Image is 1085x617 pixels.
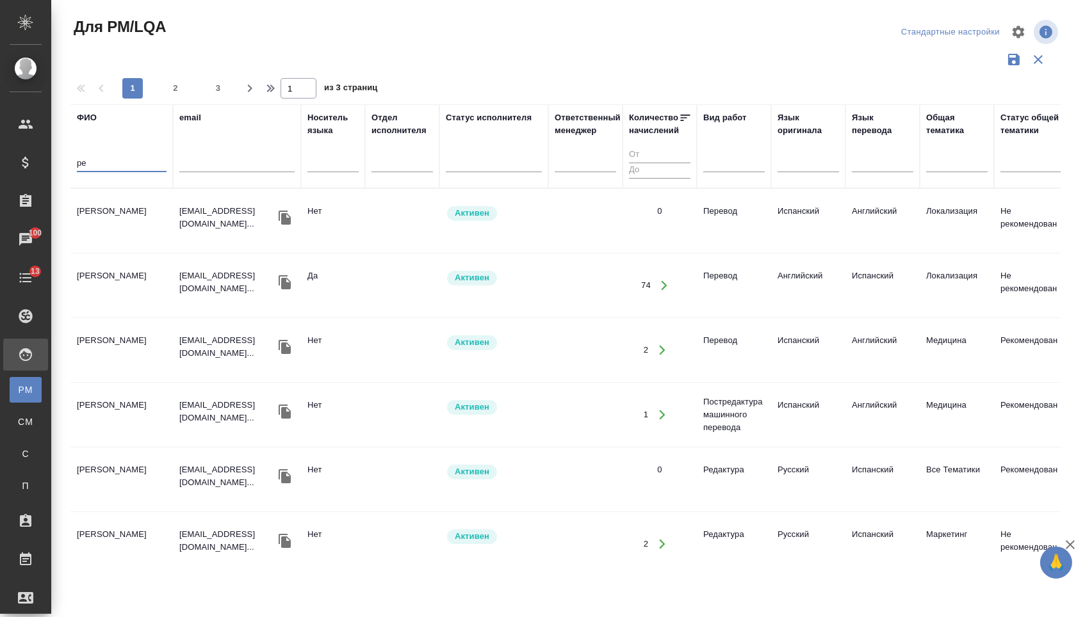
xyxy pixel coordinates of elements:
div: split button [898,22,1003,42]
p: Активен [455,465,489,478]
td: Испанский [845,522,920,566]
div: Отдел исполнителя [371,111,433,137]
td: [PERSON_NAME] [70,263,173,308]
div: 0 [657,463,662,476]
span: С [16,447,35,460]
td: Постредактура машинного перевода [697,389,771,440]
button: 2 [165,78,186,99]
button: Открыть работы [649,337,675,364]
td: Перевод [697,328,771,373]
a: PM [10,377,42,403]
td: Испанский [771,328,845,373]
p: [EMAIL_ADDRESS][DOMAIN_NAME]... [179,269,275,295]
a: С [10,441,42,467]
td: Русский [771,522,845,566]
p: Активен [455,271,489,284]
td: Нет [301,328,365,373]
div: Носитель языка [307,111,359,137]
td: Английский [845,392,920,437]
div: Язык оригинала [778,111,839,137]
p: Активен [455,530,489,543]
button: Скопировать [275,208,295,227]
a: 100 [3,223,48,255]
button: 3 [208,78,229,99]
span: CM [16,415,35,428]
button: Скопировать [275,337,295,357]
td: Английский [771,263,845,308]
td: Испанский [845,263,920,308]
div: Количество начислений [629,111,679,137]
td: Не рекомендован [994,263,1068,308]
div: Рядовой исполнитель: назначай с учетом рейтинга [446,269,542,287]
button: Открыть работы [649,402,675,428]
button: Скопировать [275,402,295,421]
p: [EMAIL_ADDRESS][DOMAIN_NAME]... [179,399,275,424]
span: 100 [21,227,50,239]
td: Рекомендован [994,328,1068,373]
td: Не рекомендован [994,198,1068,243]
input: До [629,163,690,179]
div: 2 [644,538,648,550]
p: [EMAIL_ADDRESS][DOMAIN_NAME]... [179,528,275,554]
td: Рекомендован [994,392,1068,437]
a: 13 [3,262,48,294]
div: Рядовой исполнитель: назначай с учетом рейтинга [446,528,542,545]
div: Ответственный менеджер [555,111,621,137]
td: Нет [301,522,365,566]
span: из 3 страниц [324,80,378,99]
div: 2 [644,344,648,357]
td: Нет [301,198,365,243]
td: Маркетинг [920,522,994,566]
div: email [179,111,201,124]
div: 74 [641,279,651,292]
td: Редактура [697,457,771,502]
td: [PERSON_NAME] [70,392,173,437]
div: 1 [644,408,648,421]
td: Испанский [771,198,845,243]
td: Все Тематики [920,457,994,502]
td: Не рекомендован [994,522,1068,566]
span: Для PM/LQA [70,17,166,37]
div: Язык перевода [852,111,913,137]
td: Локализация [920,198,994,243]
span: П [16,479,35,492]
button: Открыть работы [651,273,678,299]
div: 0 [657,205,662,218]
div: Общая тематика [926,111,988,137]
td: Нет [301,392,365,437]
p: [EMAIL_ADDRESS][DOMAIN_NAME]... [179,205,275,230]
td: Английский [845,198,920,243]
div: Статус исполнителя [446,111,532,124]
a: П [10,473,42,499]
button: 🙏 [1040,547,1072,579]
div: Рядовой исполнитель: назначай с учетом рейтинга [446,399,542,416]
p: Активен [455,207,489,220]
span: 🙏 [1045,549,1067,576]
td: Медицина [920,328,994,373]
div: Статус общей тематики [1000,111,1062,137]
p: Активен [455,401,489,413]
span: 2 [165,82,186,95]
span: PM [16,383,35,396]
td: Испанский [771,392,845,437]
div: Рядовой исполнитель: назначай с учетом рейтинга [446,334,542,351]
span: 3 [208,82,229,95]
td: [PERSON_NAME] [70,198,173,243]
td: Локализация [920,263,994,308]
td: [PERSON_NAME] [70,328,173,373]
td: Нет [301,457,365,502]
div: Рядовой исполнитель: назначай с учетом рейтинга [446,205,542,222]
button: Сохранить фильтры [1002,47,1026,72]
div: ФИО [77,111,97,124]
input: От [629,147,690,163]
p: Активен [455,336,489,349]
span: 13 [23,265,47,278]
td: [PERSON_NAME] [70,457,173,502]
button: Открыть работы [649,531,675,557]
div: Рядовой исполнитель: назначай с учетом рейтинга [446,463,542,481]
td: Перевод [697,263,771,308]
td: Редактура [697,522,771,566]
td: Перевод [697,198,771,243]
td: Рекомендован [994,457,1068,502]
button: Сбросить фильтры [1026,47,1050,72]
